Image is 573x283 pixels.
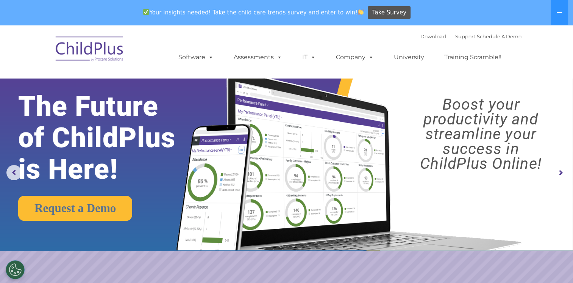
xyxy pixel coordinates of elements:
button: Cookies Settings [6,260,25,279]
img: ✅ [143,9,149,15]
a: Training Scramble!! [437,50,509,65]
rs-layer: Boost your productivity and streamline your success in ChildPlus Online! [396,97,566,171]
a: Assessments [226,50,290,65]
a: Request a Demo [18,196,132,221]
span: Your insights needed! Take the child care trends survey and enter to win! [140,5,367,20]
font: | [420,33,521,39]
a: Support [455,33,475,39]
span: Take Survey [372,6,406,19]
span: Phone number [105,81,137,87]
a: Company [328,50,381,65]
img: 👏 [358,9,364,15]
a: University [386,50,432,65]
rs-layer: The Future of ChildPlus is Here! [18,91,201,185]
a: IT [295,50,323,65]
a: Download [420,33,446,39]
span: Last name [105,50,128,56]
a: Software [171,50,221,65]
a: Take Survey [368,6,411,19]
img: ChildPlus by Procare Solutions [52,31,128,69]
a: Schedule A Demo [477,33,521,39]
